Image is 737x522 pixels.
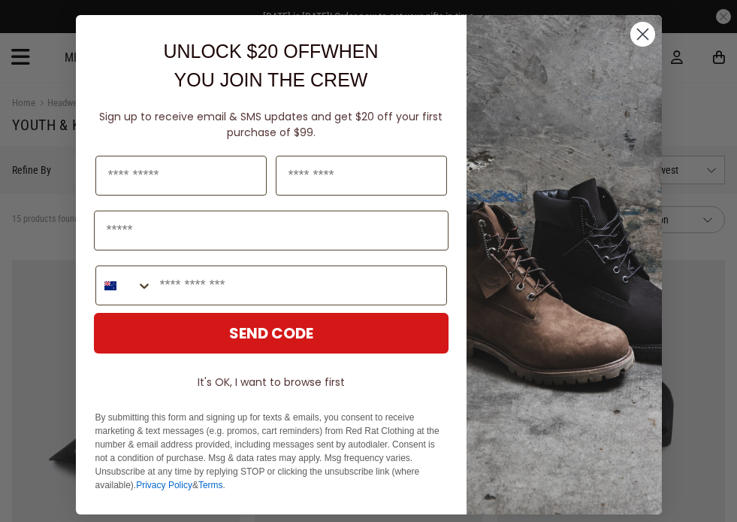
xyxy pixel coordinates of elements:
[99,109,443,140] span: Sign up to receive email & SMS updates and get $20 off your first purchase of $99.
[96,266,153,305] button: Search Countries
[95,156,267,196] input: First Name
[174,69,368,90] span: YOU JOIN THE CREW
[630,21,656,47] button: Close dialog
[94,211,449,250] input: Email
[104,280,116,292] img: New Zealand
[163,41,321,62] span: UNLOCK $20 OFF
[95,411,447,492] p: By submitting this form and signing up for texts & emails, you consent to receive marketing & tex...
[94,369,449,396] button: It's OK, I want to browse first
[94,313,449,354] button: SEND CODE
[136,480,192,490] a: Privacy Policy
[321,41,378,62] span: WHEN
[198,480,223,490] a: Terms
[467,15,662,514] img: f7662613-148e-4c88-9575-6c6b5b55a647.jpeg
